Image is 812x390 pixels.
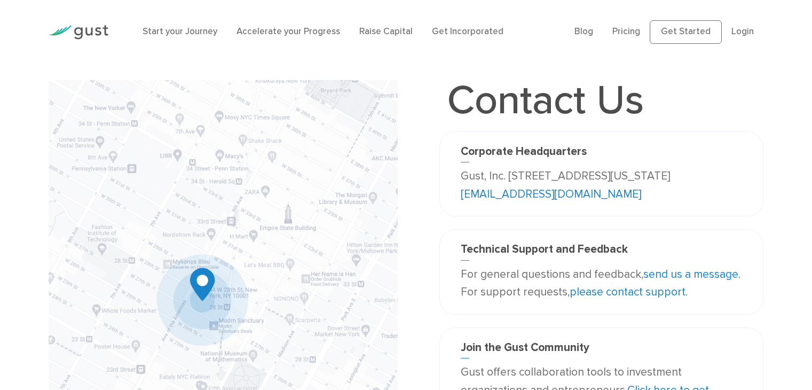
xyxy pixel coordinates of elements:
[143,26,217,37] a: Start your Journey
[461,341,742,358] h3: Join the Gust Community
[461,145,742,162] h3: Corporate Headquarters
[461,243,742,260] h3: Technical Support and Feedback
[236,26,340,37] a: Accelerate your Progress
[432,26,503,37] a: Get Incorporated
[574,26,593,37] a: Blog
[461,167,742,203] p: Gust, Inc. [STREET_ADDRESS][US_STATE]
[650,20,722,44] a: Get Started
[461,188,641,201] a: [EMAIL_ADDRESS][DOMAIN_NAME]
[461,266,742,301] p: For general questions and feedback, . For support requests, .
[643,268,738,281] a: send us a message
[612,26,640,37] a: Pricing
[359,26,413,37] a: Raise Capital
[731,26,754,37] a: Login
[570,285,685,299] a: please contact support
[49,25,108,40] img: Gust Logo
[439,80,652,121] h1: Contact Us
